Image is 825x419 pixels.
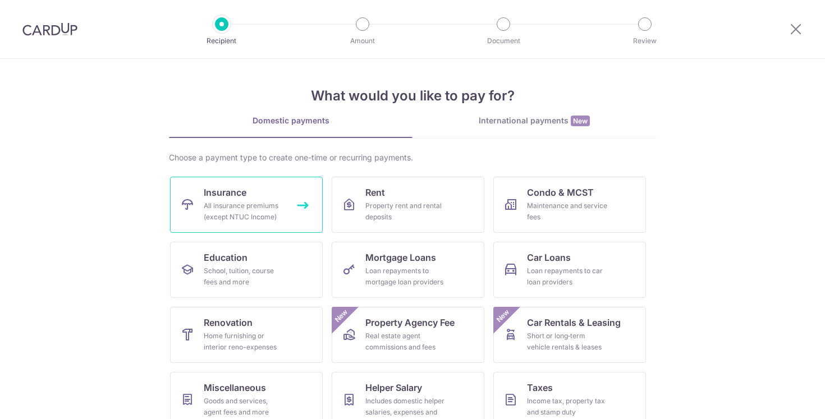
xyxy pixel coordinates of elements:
[170,307,323,363] a: RenovationHome furnishing or interior reno-expenses
[169,152,656,163] div: Choose a payment type to create one-time or recurring payments.
[99,8,122,18] span: Help
[332,242,484,298] a: Mortgage LoansLoan repayments to mortgage loan providers
[527,251,571,264] span: Car Loans
[204,316,253,329] span: Renovation
[169,86,656,106] h4: What would you like to pay for?
[365,316,455,329] span: Property Agency Fee
[204,200,285,223] div: All insurance premiums (except NTUC Income)
[365,381,422,394] span: Helper Salary
[365,186,385,199] span: Rent
[527,200,608,223] div: Maintenance and service fees
[204,395,285,418] div: Goods and services, agent fees and more
[204,381,266,394] span: Miscellaneous
[204,186,246,199] span: Insurance
[170,177,323,233] a: InsuranceAll insurance premiums (except NTUC Income)
[527,316,621,329] span: Car Rentals & Leasing
[571,116,590,126] span: New
[527,186,594,199] span: Condo & MCST
[332,177,484,233] a: RentProperty rent and rental deposits
[332,307,351,325] span: New
[365,330,446,353] div: Real estate agent commissions and fees
[170,242,323,298] a: EducationSchool, tuition, course fees and more
[494,307,512,325] span: New
[321,35,404,47] p: Amount
[365,251,436,264] span: Mortgage Loans
[462,35,545,47] p: Document
[332,307,484,363] a: Property Agency FeeReal estate agent commissions and feesNew
[22,22,77,36] img: CardUp
[527,381,553,394] span: Taxes
[204,251,247,264] span: Education
[493,242,646,298] a: Car LoansLoan repayments to car loan providers
[603,35,686,47] p: Review
[527,265,608,288] div: Loan repayments to car loan providers
[493,307,646,363] a: Car Rentals & LeasingShort or long‑term vehicle rentals & leasesNew
[180,35,263,47] p: Recipient
[412,115,656,127] div: International payments
[204,265,285,288] div: School, tuition, course fees and more
[365,200,446,223] div: Property rent and rental deposits
[365,265,446,288] div: Loan repayments to mortgage loan providers
[204,330,285,353] div: Home furnishing or interior reno-expenses
[527,330,608,353] div: Short or long‑term vehicle rentals & leases
[527,395,608,418] div: Income tax, property tax and stamp duty
[493,177,646,233] a: Condo & MCSTMaintenance and service fees
[169,115,412,126] div: Domestic payments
